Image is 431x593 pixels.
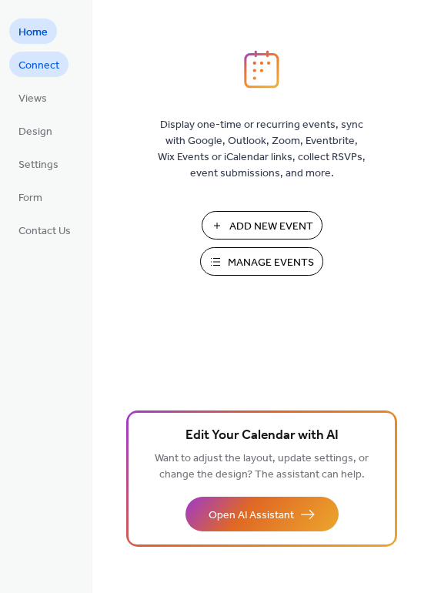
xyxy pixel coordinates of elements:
button: Manage Events [200,247,323,276]
span: Views [18,91,47,107]
a: Home [9,18,57,44]
span: Open AI Assistant [209,508,294,524]
a: Views [9,85,56,110]
a: Contact Us [9,217,80,243]
button: Open AI Assistant [185,497,339,531]
a: Form [9,184,52,209]
a: Design [9,118,62,143]
button: Add New Event [202,211,322,240]
span: Form [18,190,42,206]
span: Settings [18,157,58,173]
a: Connect [9,52,68,77]
span: Want to adjust the layout, update settings, or change the design? The assistant can help. [155,448,369,485]
span: Design [18,124,52,140]
span: Edit Your Calendar with AI [185,425,339,447]
img: logo_icon.svg [244,50,279,89]
span: Connect [18,58,59,74]
span: Manage Events [228,255,314,271]
span: Home [18,25,48,41]
span: Add New Event [229,219,313,235]
a: Settings [9,151,68,176]
span: Display one-time or recurring events, sync with Google, Outlook, Zoom, Eventbrite, Wix Events or ... [158,117,366,182]
span: Contact Us [18,223,71,240]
